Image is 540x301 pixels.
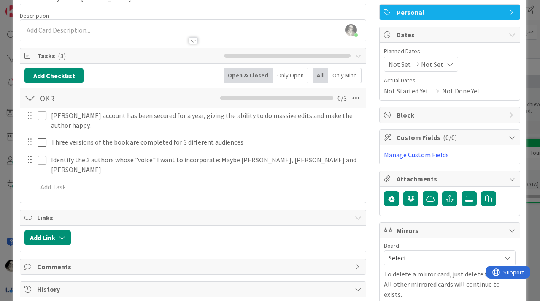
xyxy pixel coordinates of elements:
[51,137,360,147] p: Three versions of the book are completed for 3 different audiences
[397,174,505,184] span: Attachments
[37,90,178,106] input: Add Checklist...
[24,230,71,245] button: Add Link
[384,47,516,56] span: Planned Dates
[313,68,328,83] div: All
[384,269,516,299] p: To delete a mirror card, just delete the card. All other mirrored cards will continue to exists.
[397,225,505,235] span: Mirrors
[37,262,351,272] span: Comments
[389,252,497,264] span: Select...
[20,12,49,19] span: Description
[397,110,505,120] span: Block
[389,59,411,69] span: Not Set
[384,86,429,96] span: Not Started Yet
[442,86,480,96] span: Not Done Yet
[337,93,347,103] span: 0 / 3
[397,7,505,17] span: Personal
[18,1,38,11] span: Support
[37,51,220,61] span: Tasks
[384,243,399,249] span: Board
[24,68,84,83] button: Add Checklist
[224,68,273,83] div: Open & Closed
[273,68,308,83] div: Only Open
[384,76,516,85] span: Actual Dates
[51,111,360,130] p: [PERSON_NAME] account has been secured for a year, giving the ability to do massive edits and mak...
[51,155,360,174] p: Identify the 3 authors whose "voice" I want to incorporate: Maybe [PERSON_NAME], [PERSON_NAME] an...
[421,59,443,69] span: Not Set
[345,24,357,36] img: 5slRnFBaanOLW26e9PW3UnY7xOjyexml.jpeg
[37,284,351,294] span: History
[384,150,449,159] a: Manage Custom Fields
[58,52,66,60] span: ( 3 )
[397,132,505,142] span: Custom Fields
[443,133,457,142] span: ( 0/0 )
[397,30,505,40] span: Dates
[328,68,362,83] div: Only Mine
[37,213,351,223] span: Links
